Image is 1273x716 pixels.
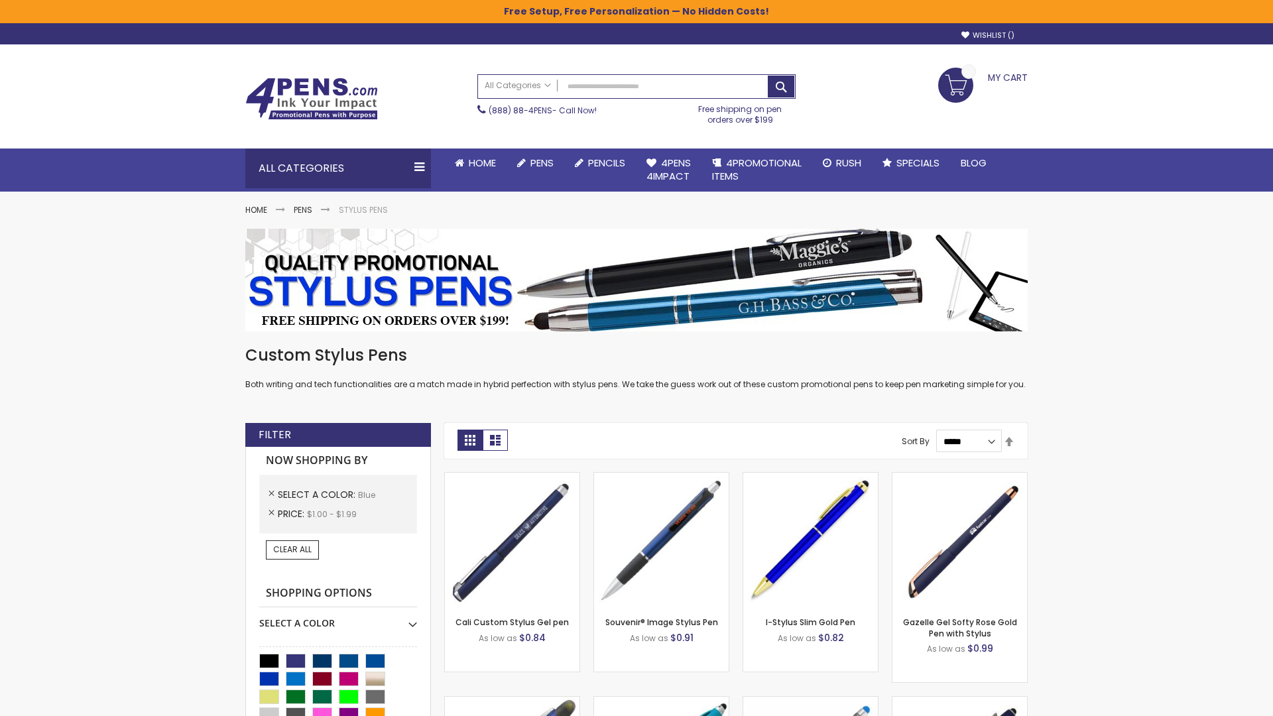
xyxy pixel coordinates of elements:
[259,579,417,608] strong: Shopping Options
[445,473,579,607] img: Cali Custom Stylus Gel pen-Blue
[630,632,668,644] span: As low as
[743,473,878,607] img: I-Stylus Slim Gold-Blue
[961,30,1014,40] a: Wishlist
[712,156,802,183] span: 4PROMOTIONAL ITEMS
[245,229,1028,331] img: Stylus Pens
[339,204,388,215] strong: Stylus Pens
[967,642,993,655] span: $0.99
[902,436,930,447] label: Sort By
[278,507,307,520] span: Price
[358,489,375,501] span: Blue
[896,156,940,170] span: Specials
[605,617,718,628] a: Souvenir® Image Stylus Pen
[670,631,694,644] span: $0.91
[478,75,558,97] a: All Categories
[743,472,878,483] a: I-Stylus Slim Gold-Blue
[594,472,729,483] a: Souvenir® Image Stylus Pen-Blue
[507,149,564,178] a: Pens
[872,149,950,178] a: Specials
[489,105,597,116] span: - Call Now!
[469,156,496,170] span: Home
[646,156,691,183] span: 4Pens 4impact
[892,472,1027,483] a: Gazelle Gel Softy Rose Gold Pen with Stylus-Blue
[636,149,701,192] a: 4Pens4impact
[594,473,729,607] img: Souvenir® Image Stylus Pen-Blue
[564,149,636,178] a: Pencils
[892,696,1027,707] a: Custom Soft Touch® Metal Pens with Stylus-Blue
[530,156,554,170] span: Pens
[836,156,861,170] span: Rush
[961,156,987,170] span: Blog
[445,472,579,483] a: Cali Custom Stylus Gel pen-Blue
[455,617,569,628] a: Cali Custom Stylus Gel pen
[307,508,357,520] span: $1.00 - $1.99
[444,149,507,178] a: Home
[950,149,997,178] a: Blog
[892,473,1027,607] img: Gazelle Gel Softy Rose Gold Pen with Stylus-Blue
[588,156,625,170] span: Pencils
[594,696,729,707] a: Neon Stylus Highlighter-Pen Combo-Blue
[266,540,319,559] a: Clear All
[519,631,546,644] span: $0.84
[489,105,552,116] a: (888) 88-4PENS
[259,447,417,475] strong: Now Shopping by
[245,345,1028,366] h1: Custom Stylus Pens
[278,488,358,501] span: Select A Color
[445,696,579,707] a: Souvenir® Jalan Highlighter Stylus Pen Combo-Blue
[273,544,312,555] span: Clear All
[294,204,312,215] a: Pens
[245,345,1028,390] div: Both writing and tech functionalities are a match made in hybrid perfection with stylus pens. We ...
[259,428,291,442] strong: Filter
[245,204,267,215] a: Home
[778,632,816,644] span: As low as
[259,607,417,630] div: Select A Color
[927,643,965,654] span: As low as
[245,78,378,120] img: 4Pens Custom Pens and Promotional Products
[701,149,812,192] a: 4PROMOTIONALITEMS
[903,617,1017,638] a: Gazelle Gel Softy Rose Gold Pen with Stylus
[743,696,878,707] a: Islander Softy Gel with Stylus - ColorJet Imprint-Blue
[479,632,517,644] span: As low as
[766,617,855,628] a: I-Stylus Slim Gold Pen
[812,149,872,178] a: Rush
[485,80,551,91] span: All Categories
[685,99,796,125] div: Free shipping on pen orders over $199
[457,430,483,451] strong: Grid
[245,149,431,188] div: All Categories
[818,631,844,644] span: $0.82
